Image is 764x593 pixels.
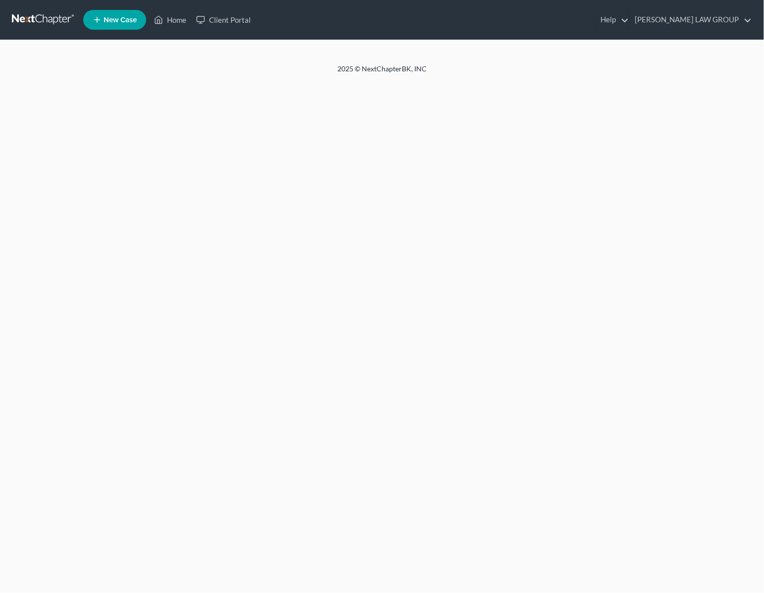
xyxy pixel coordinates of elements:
[630,11,752,29] a: [PERSON_NAME] LAW GROUP
[191,11,256,29] a: Client Portal
[596,11,629,29] a: Help
[149,11,191,29] a: Home
[100,64,664,82] div: 2025 © NextChapterBK, INC
[83,10,146,30] new-legal-case-button: New Case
